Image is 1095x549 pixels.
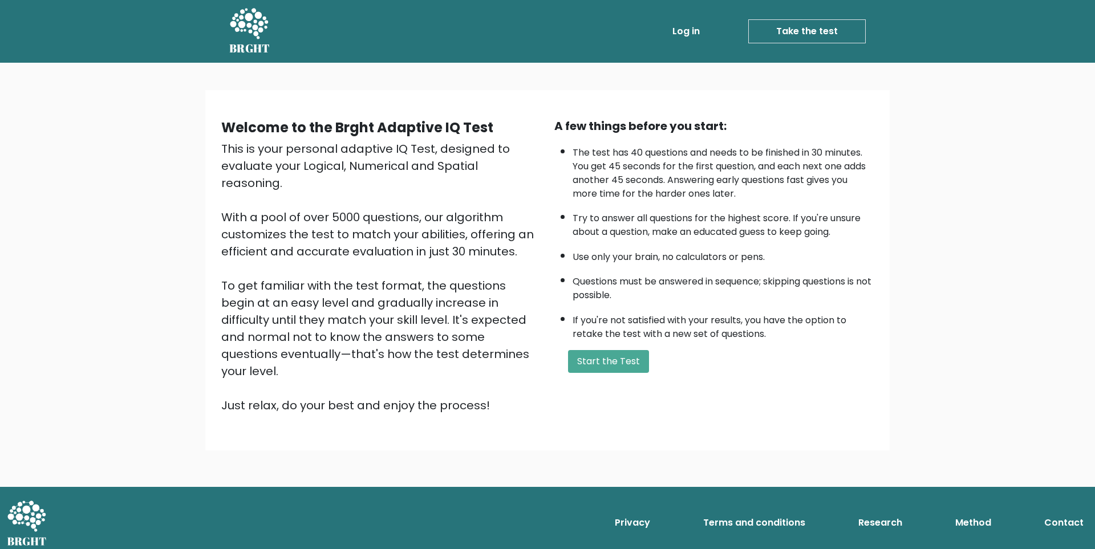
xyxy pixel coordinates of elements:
[221,140,541,414] div: This is your personal adaptive IQ Test, designed to evaluate your Logical, Numerical and Spatial ...
[699,511,810,534] a: Terms and conditions
[748,19,866,43] a: Take the test
[573,206,874,239] li: Try to answer all questions for the highest score. If you're unsure about a question, make an edu...
[668,20,704,43] a: Log in
[554,117,874,135] div: A few things before you start:
[573,140,874,201] li: The test has 40 questions and needs to be finished in 30 minutes. You get 45 seconds for the firs...
[221,118,493,137] b: Welcome to the Brght Adaptive IQ Test
[854,511,907,534] a: Research
[1040,511,1088,534] a: Contact
[951,511,996,534] a: Method
[229,42,270,55] h5: BRGHT
[573,245,874,264] li: Use only your brain, no calculators or pens.
[229,5,270,58] a: BRGHT
[610,511,655,534] a: Privacy
[568,350,649,373] button: Start the Test
[573,269,874,302] li: Questions must be answered in sequence; skipping questions is not possible.
[573,308,874,341] li: If you're not satisfied with your results, you have the option to retake the test with a new set ...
